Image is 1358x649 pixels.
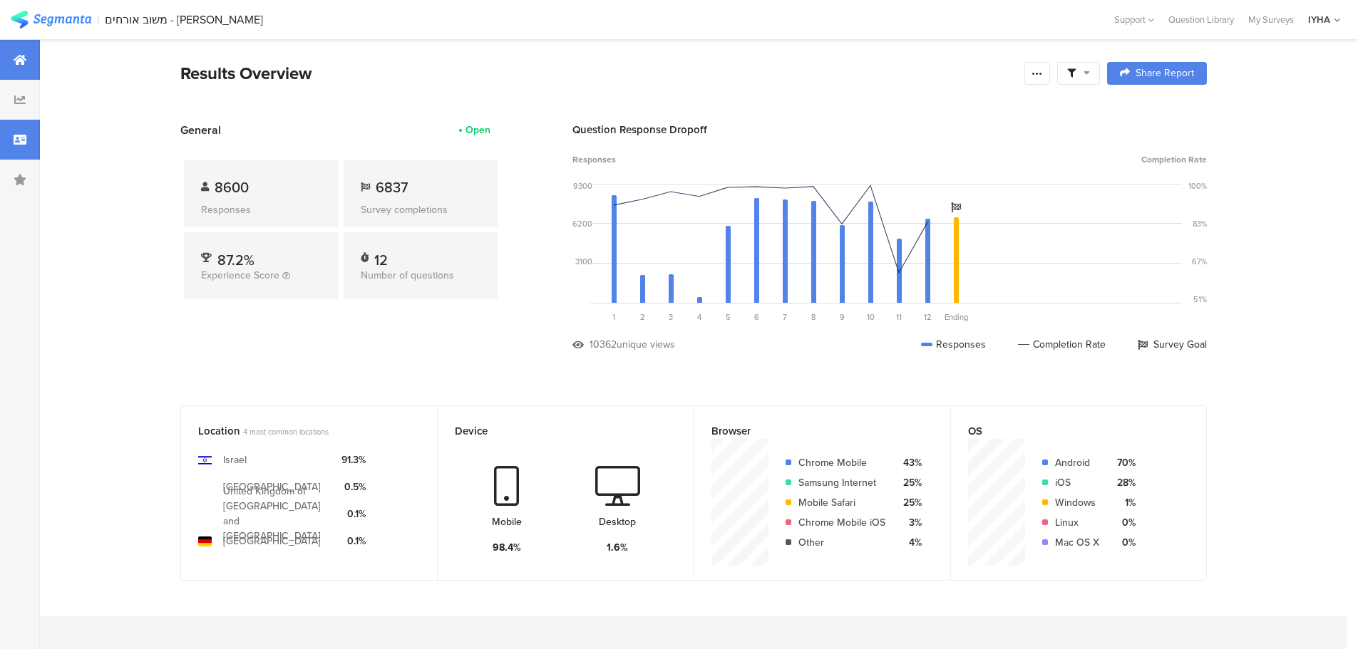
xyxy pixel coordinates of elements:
[243,426,329,437] span: 4 most common locations
[1111,535,1136,550] div: 0%
[465,123,490,137] div: Open
[376,177,408,198] span: 6837
[754,311,759,323] span: 6
[1141,153,1207,166] span: Completion Rate
[493,540,521,555] div: 98.4%
[599,514,636,529] div: Desktop
[223,484,330,544] div: United Kingdom of [GEOGRAPHIC_DATA] and [GEOGRAPHIC_DATA]
[201,202,321,217] div: Responses
[1161,13,1241,26] a: Question Library
[897,455,922,470] div: 43%
[492,514,522,529] div: Mobile
[1111,475,1136,490] div: 28%
[897,515,922,530] div: 3%
[798,475,885,490] div: Samsung Internet
[607,540,628,555] div: 1.6%
[798,455,885,470] div: Chrome Mobile
[572,218,592,229] div: 6200
[1111,515,1136,530] div: 0%
[361,268,454,283] span: Number of questions
[1111,455,1136,470] div: 70%
[867,311,875,323] span: 10
[590,337,617,352] div: 10362
[455,423,653,439] div: Device
[1193,294,1207,305] div: 51%
[1188,180,1207,192] div: 100%
[572,153,616,166] span: Responses
[897,495,922,510] div: 25%
[697,311,701,323] span: 4
[1192,256,1207,267] div: 67%
[1055,455,1099,470] div: Android
[341,452,366,467] div: 91.3%
[1138,337,1207,352] div: Survey Goal
[105,13,263,26] div: משוב אורחים - [PERSON_NAME]
[726,311,731,323] span: 5
[942,311,970,323] div: Ending
[840,311,845,323] span: 9
[1055,515,1099,530] div: Linux
[198,423,396,439] div: Location
[97,11,99,28] div: |
[968,423,1166,439] div: OS
[1055,475,1099,490] div: iOS
[201,268,279,283] span: Experience Score
[1111,495,1136,510] div: 1%
[1136,68,1194,78] span: Share Report
[374,249,388,264] div: 12
[811,311,816,323] span: 8
[575,256,592,267] div: 3100
[1055,535,1099,550] div: Mac OS X
[223,534,321,549] div: [GEOGRAPHIC_DATA]
[896,311,902,323] span: 11
[617,337,675,352] div: unique views
[215,177,249,198] span: 8600
[572,122,1207,137] div: Question Response Dropoff
[341,479,366,494] div: 0.5%
[361,202,480,217] div: Survey completions
[1055,495,1099,510] div: Windows
[798,495,885,510] div: Mobile Safari
[798,515,885,530] div: Chrome Mobile iOS
[783,311,787,323] span: 7
[924,311,932,323] span: 12
[180,61,1017,86] div: Results Overview
[669,311,673,323] span: 3
[573,180,592,192] div: 9300
[217,249,254,271] span: 87.2%
[951,202,961,212] i: Survey Goal
[1241,13,1301,26] a: My Surveys
[223,452,247,467] div: Israel
[711,423,910,439] div: Browser
[1018,337,1106,352] div: Completion Rate
[341,507,366,521] div: 0.1%
[897,535,922,550] div: 4%
[223,479,321,494] div: [GEOGRAPHIC_DATA]
[612,311,615,323] span: 1
[640,311,645,323] span: 2
[1193,218,1207,229] div: 83%
[1308,13,1330,26] div: IYHA
[897,475,922,490] div: 25%
[180,122,221,138] span: General
[798,535,885,550] div: Other
[341,534,366,549] div: 0.1%
[11,11,91,28] img: segmanta logo
[1114,9,1154,31] div: Support
[921,337,986,352] div: Responses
